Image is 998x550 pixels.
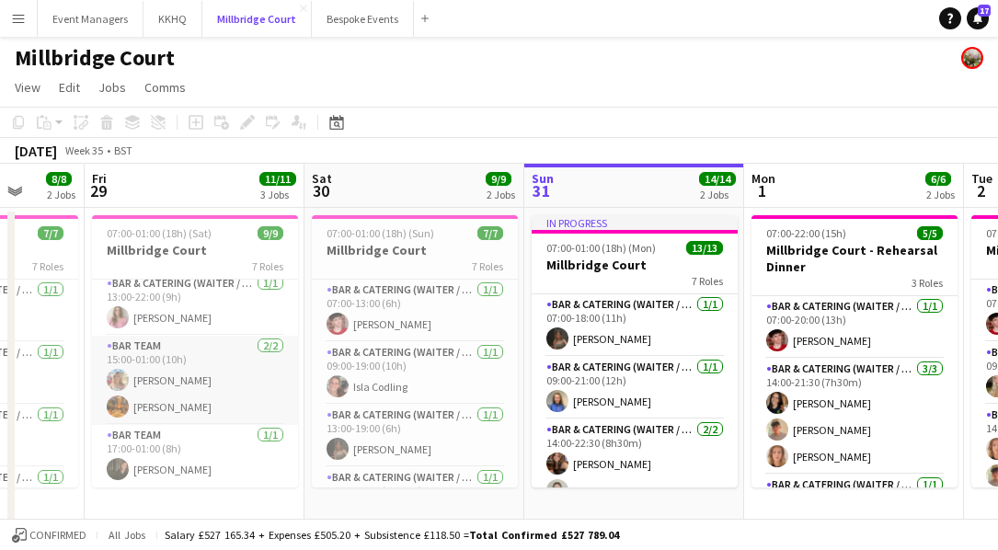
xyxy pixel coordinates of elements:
[312,170,332,187] span: Sat
[258,226,283,240] span: 9/9
[144,79,186,96] span: Comms
[91,75,133,99] a: Jobs
[969,180,992,201] span: 2
[532,215,738,230] div: In progress
[487,188,515,201] div: 2 Jobs
[309,180,332,201] span: 30
[38,1,143,37] button: Event Managers
[92,273,298,336] app-card-role: Bar & Catering (Waiter / waitress)1/113:00-22:00 (9h)[PERSON_NAME]
[751,242,958,275] h3: Millbridge Court - Rehearsal Dinner
[546,241,656,255] span: 07:00-01:00 (18h) (Mon)
[978,5,991,17] span: 17
[700,188,735,201] div: 2 Jobs
[312,405,518,467] app-card-role: Bar & Catering (Waiter / waitress)1/113:00-19:00 (6h)[PERSON_NAME]
[98,79,126,96] span: Jobs
[472,259,503,273] span: 7 Roles
[469,528,619,542] span: Total Confirmed £527 789.04
[751,170,775,187] span: Mon
[312,467,518,530] app-card-role: Bar & Catering (Waiter / waitress)1/114:00-21:30 (7h30m)
[114,143,132,157] div: BST
[52,75,87,99] a: Edit
[751,215,958,487] app-job-card: 07:00-22:00 (15h)5/5Millbridge Court - Rehearsal Dinner3 RolesBar & Catering (Waiter / waitress)1...
[312,280,518,342] app-card-role: Bar & Catering (Waiter / waitress)1/107:00-13:00 (6h)[PERSON_NAME]
[252,259,283,273] span: 7 Roles
[971,170,992,187] span: Tue
[29,529,86,542] span: Confirmed
[751,359,958,475] app-card-role: Bar & Catering (Waiter / waitress)3/314:00-21:30 (7h30m)[PERSON_NAME][PERSON_NAME][PERSON_NAME]
[532,257,738,273] h3: Millbridge Court
[165,528,619,542] div: Salary £527 165.34 + Expenses £505.20 + Subsistence £118.50 =
[532,294,738,357] app-card-role: Bar & Catering (Waiter / waitress)1/107:00-18:00 (11h)[PERSON_NAME]
[926,188,955,201] div: 2 Jobs
[59,79,80,96] span: Edit
[89,180,107,201] span: 29
[92,170,107,187] span: Fri
[699,172,736,186] span: 14/14
[92,336,298,425] app-card-role: Bar Team2/215:00-01:00 (10h)[PERSON_NAME][PERSON_NAME]
[143,1,202,37] button: KKHQ
[961,47,983,69] app-user-avatar: Staffing Manager
[202,1,312,37] button: Millbridge Court
[967,7,989,29] a: 17
[532,419,738,509] app-card-role: Bar & Catering (Waiter / waitress)2/214:00-22:30 (8h30m)[PERSON_NAME][GEOGRAPHIC_DATA]
[46,172,72,186] span: 8/8
[912,276,943,290] span: 3 Roles
[486,172,511,186] span: 9/9
[529,180,554,201] span: 31
[312,342,518,405] app-card-role: Bar & Catering (Waiter / waitress)1/109:00-19:00 (10h)Isla Codling
[532,215,738,487] app-job-card: In progress07:00-01:00 (18h) (Mon)13/13Millbridge Court7 RolesBar & Catering (Waiter / waitress)1...
[692,274,723,288] span: 7 Roles
[9,525,89,545] button: Confirmed
[15,142,57,160] div: [DATE]
[532,170,554,187] span: Sun
[312,242,518,258] h3: Millbridge Court
[15,44,175,72] h1: Millbridge Court
[92,242,298,258] h3: Millbridge Court
[107,226,212,240] span: 07:00-01:00 (18h) (Sat)
[137,75,193,99] a: Comms
[92,425,298,487] app-card-role: Bar Team1/117:00-01:00 (8h)[PERSON_NAME]
[105,528,149,542] span: All jobs
[61,143,107,157] span: Week 35
[7,75,48,99] a: View
[686,241,723,255] span: 13/13
[47,188,75,201] div: 2 Jobs
[327,226,434,240] span: 07:00-01:00 (18h) (Sun)
[312,1,414,37] button: Bespoke Events
[38,226,63,240] span: 7/7
[15,79,40,96] span: View
[532,357,738,419] app-card-role: Bar & Catering (Waiter / waitress)1/109:00-21:00 (12h)[PERSON_NAME]
[917,226,943,240] span: 5/5
[477,226,503,240] span: 7/7
[925,172,951,186] span: 6/6
[259,172,296,186] span: 11/11
[751,475,958,537] app-card-role: Bar & Catering (Waiter / waitress)1/1
[92,215,298,487] app-job-card: 07:00-01:00 (18h) (Sat)9/9Millbridge Court7 Roles[PERSON_NAME][PERSON_NAME]Bar & Catering (Waiter...
[751,296,958,359] app-card-role: Bar & Catering (Waiter / waitress)1/107:00-20:00 (13h)[PERSON_NAME]
[749,180,775,201] span: 1
[260,188,295,201] div: 3 Jobs
[32,259,63,273] span: 7 Roles
[312,215,518,487] app-job-card: 07:00-01:00 (18h) (Sun)7/7Millbridge Court7 RolesBar & Catering (Waiter / waitress)1/107:00-13:00...
[766,226,846,240] span: 07:00-22:00 (15h)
